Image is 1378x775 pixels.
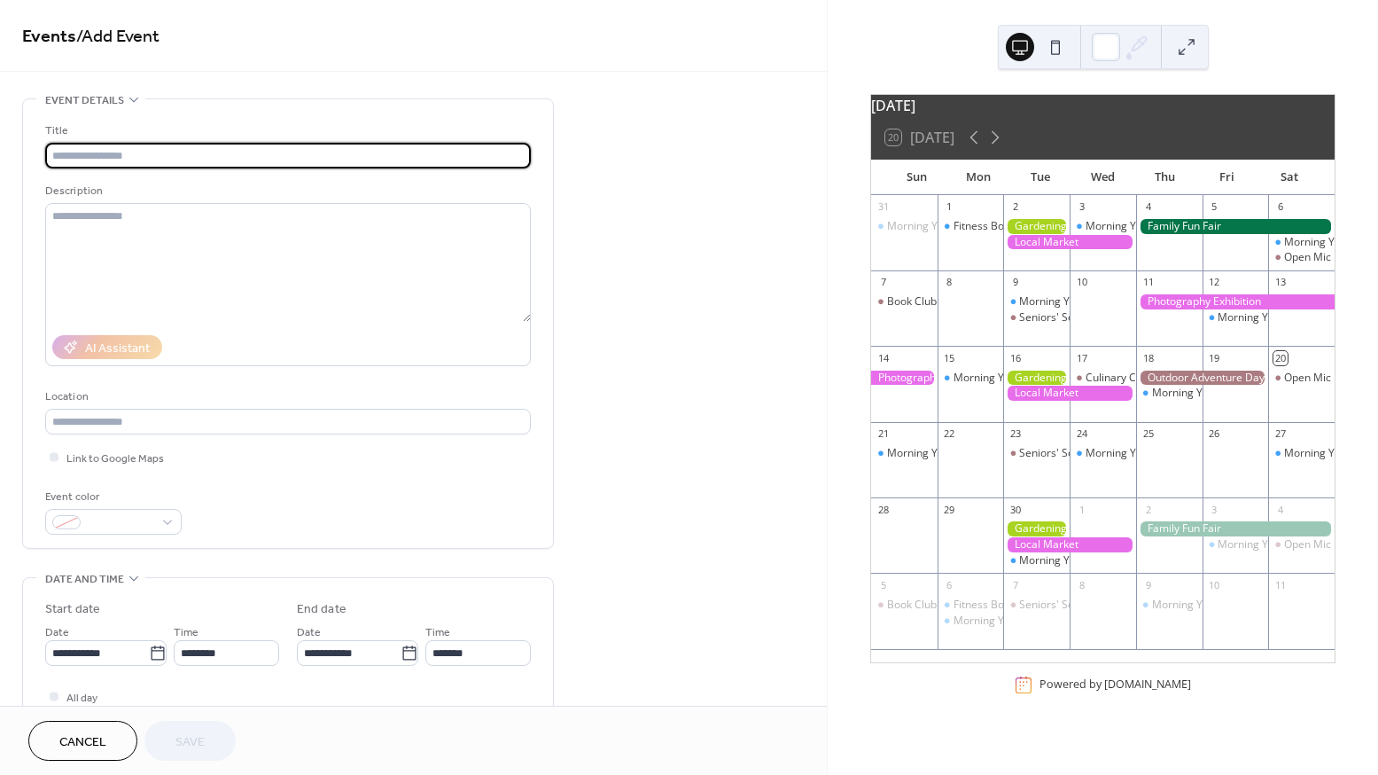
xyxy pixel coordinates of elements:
div: Book Club Gathering [871,294,938,309]
div: Location [45,387,527,406]
div: 22 [943,427,956,441]
div: 25 [1141,427,1155,441]
div: Morning Yoga Bliss [1070,446,1136,461]
div: 5 [876,578,890,591]
div: Open Mic Night [1284,537,1360,552]
div: Open Mic Night [1268,250,1335,265]
div: Fri [1196,160,1258,195]
span: All day [66,689,97,708]
div: Morning Yoga Bliss [1086,446,1180,461]
div: Morning Yoga Bliss [1136,386,1203,401]
div: Seniors' Social Tea [1019,598,1112,613]
a: Events [22,20,76,54]
div: End date [297,600,346,619]
span: Event details [45,91,124,110]
span: Date [297,623,321,642]
div: 8 [1075,578,1088,591]
div: 3 [1208,503,1221,516]
div: Fitness Bootcamp [954,598,1041,613]
div: 16 [1008,351,1022,364]
div: Tue [1009,160,1071,195]
div: Morning Yoga Bliss [871,219,938,234]
div: 10 [1075,276,1088,289]
span: Time [425,623,450,642]
div: 1 [1075,503,1088,516]
div: Description [45,182,527,200]
div: Seniors' Social Tea [1003,598,1070,613]
div: Gardening Workshop [1003,371,1070,386]
span: Link to Google Maps [66,450,164,468]
div: Morning Yoga Bliss [954,371,1048,386]
div: 11 [1141,276,1155,289]
div: Book Club Gathering [871,598,938,613]
div: Morning Yoga Bliss [1218,537,1312,552]
div: Morning Yoga Bliss [871,446,938,461]
div: Morning Yoga Bliss [887,219,982,234]
div: Morning Yoga Bliss [1003,553,1070,568]
div: Local Market [1003,537,1135,552]
div: 23 [1008,427,1022,441]
div: 28 [876,503,890,516]
div: 10 [1208,578,1221,591]
div: Fitness Bootcamp [938,598,1004,613]
div: 4 [1273,503,1287,516]
div: Thu [1134,160,1196,195]
div: 5 [1208,200,1221,214]
div: 11 [1273,578,1287,591]
div: 19 [1208,351,1221,364]
div: 7 [876,276,890,289]
div: Sat [1258,160,1320,195]
div: 3 [1075,200,1088,214]
div: Seniors' Social Tea [1003,446,1070,461]
div: Photography Exhibition [1136,294,1335,309]
button: Cancel [28,721,137,761]
div: Culinary Cooking Class [1086,371,1198,386]
div: 29 [943,503,956,516]
div: 15 [943,351,956,364]
div: Morning Yoga Bliss [1003,294,1070,309]
div: Fitness Bootcamp [938,219,1004,234]
div: Morning Yoga Bliss [954,614,1048,629]
div: Family Fun Fair [1136,219,1335,234]
div: Start date [45,600,100,619]
div: 7 [1008,578,1022,591]
span: Date and time [45,570,124,589]
div: 17 [1075,351,1088,364]
div: Family Fun Fair [1136,521,1335,536]
div: Fitness Bootcamp [954,219,1041,234]
div: Morning Yoga Bliss [887,446,982,461]
div: Morning Yoga Bliss [1019,294,1114,309]
div: Gardening Workshop [1003,521,1070,536]
div: Morning Yoga Bliss [1268,446,1335,461]
div: 26 [1208,427,1221,441]
div: Gardening Workshop [1003,219,1070,234]
div: 13 [1273,276,1287,289]
div: Outdoor Adventure Day [1136,371,1268,386]
div: Seniors' Social Tea [1003,310,1070,325]
div: Morning Yoga Bliss [1203,537,1269,552]
div: Title [45,121,527,140]
div: Open Mic Night [1268,371,1335,386]
div: Morning Yoga Bliss [1152,386,1247,401]
div: 4 [1141,200,1155,214]
div: Event color [45,488,178,506]
div: Seniors' Social Tea [1019,446,1112,461]
div: 2 [1008,200,1022,214]
span: Date [45,623,69,642]
div: 24 [1075,427,1088,441]
div: Open Mic Night [1284,371,1360,386]
div: 2 [1141,503,1155,516]
div: Morning Yoga Bliss [1218,310,1312,325]
div: 9 [1008,276,1022,289]
div: 8 [943,276,956,289]
div: Morning Yoga Bliss [1070,219,1136,234]
div: Photography Exhibition [871,371,938,386]
div: 27 [1273,427,1287,441]
div: Morning Yoga Bliss [1086,219,1180,234]
div: Wed [1071,160,1133,195]
div: 6 [943,578,956,591]
div: Morning Yoga Bliss [1268,235,1335,250]
div: Powered by [1039,677,1191,693]
div: 12 [1208,276,1221,289]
